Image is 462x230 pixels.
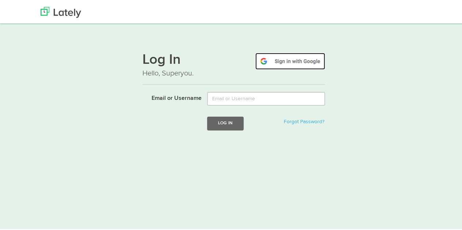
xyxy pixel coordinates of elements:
[207,90,325,104] input: Email or Username
[137,90,202,101] label: Email or Username
[41,5,81,16] img: Lately
[284,118,324,123] a: Forgot Password?
[207,115,244,129] button: Log In
[255,51,325,68] img: google-signin.png
[142,51,325,67] h1: Log In
[142,67,325,77] p: Hello, Superyou.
